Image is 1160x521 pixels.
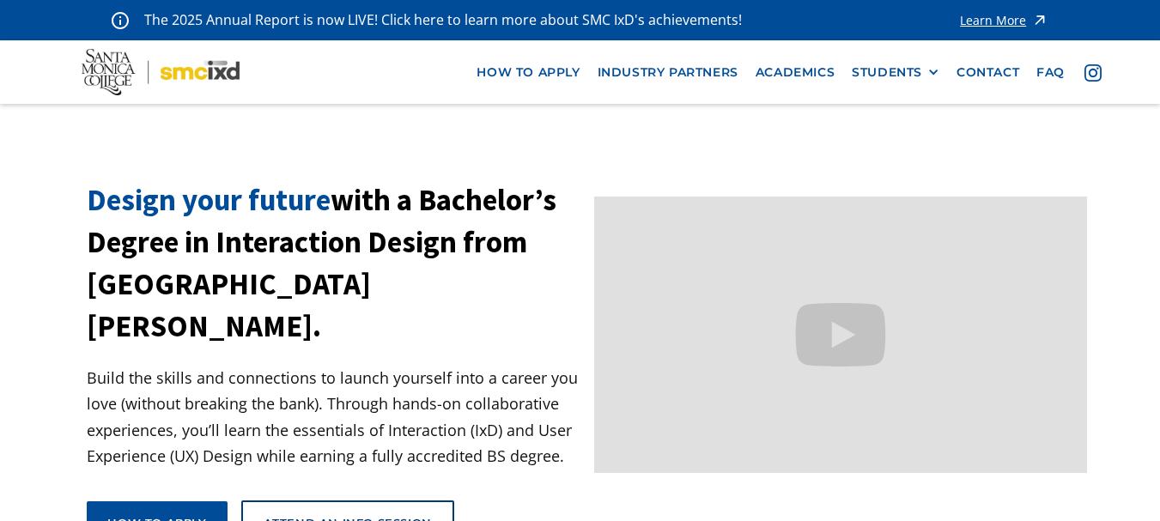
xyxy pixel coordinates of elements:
a: industry partners [589,57,747,88]
a: Learn More [960,9,1048,32]
a: how to apply [468,57,588,88]
iframe: Design your future with a Bachelor's Degree in Interaction Design from Santa Monica College [594,197,1087,474]
img: Santa Monica College - SMC IxD logo [82,49,240,95]
div: Learn More [960,15,1026,27]
img: icon - information - alert [112,11,129,29]
a: faq [1028,57,1073,88]
a: contact [948,57,1028,88]
div: STUDENTS [852,65,922,80]
div: STUDENTS [852,65,939,80]
img: icon - arrow - alert [1031,9,1048,32]
p: Build the skills and connections to launch yourself into a career you love (without breaking the ... [87,365,580,470]
span: Design your future [87,181,331,219]
p: The 2025 Annual Report is now LIVE! Click here to learn more about SMC IxD's achievements! [144,9,744,32]
img: icon - instagram [1084,64,1102,82]
h1: with a Bachelor’s Degree in Interaction Design from [GEOGRAPHIC_DATA][PERSON_NAME]. [87,179,580,348]
a: Academics [747,57,843,88]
